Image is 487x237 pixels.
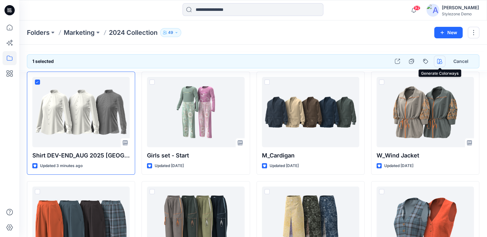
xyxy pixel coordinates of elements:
[262,151,359,160] p: M_Cardigan
[270,163,299,169] p: Updated [DATE]
[442,4,479,11] div: [PERSON_NAME]
[147,151,244,160] p: Girls set - Start
[413,5,420,11] span: 92
[448,56,474,67] button: Cancel
[434,27,463,38] button: New
[40,163,83,169] p: Updated 3 minutes ago
[32,57,54,65] h6: 1 selected
[155,163,184,169] p: Updated [DATE]
[168,29,173,36] p: 49
[64,28,95,37] a: Marketing
[442,11,479,16] div: Stylezone Demo
[384,163,413,169] p: Updated [DATE]
[109,28,158,37] p: 2024 Collection
[160,28,181,37] button: 49
[377,151,474,160] p: W_Wind Jacket
[27,28,50,37] a: Folders
[426,4,439,17] img: avatar
[32,151,130,160] p: Shirt DEV-END_AUG 2025 [GEOGRAPHIC_DATA]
